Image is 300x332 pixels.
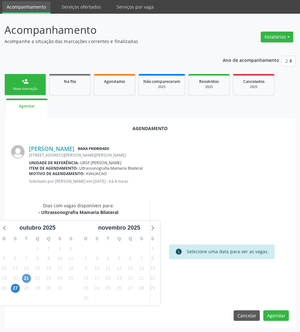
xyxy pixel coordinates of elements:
[125,234,136,244] div: Q
[104,79,125,84] span: Agendados
[81,264,90,273] span: domingo, 9 de novembro de 2025
[143,79,180,84] span: Não compareceram
[115,274,124,283] span: quarta-feira, 19 de novembro de 2025
[112,1,158,12] a: Serviços por vaga
[81,294,90,303] span: domingo, 30 de novembro de 2025
[54,234,65,244] div: S
[44,274,53,283] span: quinta-feira, 23 de outubro de 2025
[261,32,293,42] button: Relatórios
[93,274,101,283] span: segunda-feira, 17 de novembro de 2025
[22,78,29,85] div: person_add
[64,79,76,84] span: Na fila
[199,79,219,84] span: Resolvidos
[102,234,114,244] div: T
[86,171,107,176] span: AVALIACAO
[137,254,146,263] span: sexta-feira, 7 de novembro de 2025
[33,274,42,283] span: quarta-feira, 22 de outubro de 2025
[55,284,64,293] span: sexta-feira, 31 de outubro de 2025
[22,264,31,273] span: terça-feira, 14 de outubro de 2025
[44,244,53,253] span: quinta-feira, 2 de outubro de 2025
[66,274,75,283] span: sábado, 25 de outubro de 2025
[137,264,146,273] span: sexta-feira, 14 de novembro de 2025
[22,254,31,263] span: terça-feira, 7 de outubro de 2025
[11,254,20,263] span: segunda-feira, 6 de outubro de 2025
[66,254,75,263] span: sábado, 11 de outubro de 2025
[44,284,53,293] span: quinta-feira, 30 de outubro de 2025
[66,244,75,253] span: sábado, 4 de outubro de 2025
[243,79,265,84] span: Cancelados
[234,310,260,321] button: Cancelar
[33,284,42,293] span: quarta-feira, 29 de outubro de 2025
[104,264,113,273] span: terça-feira, 11 de novembro de 2025
[81,284,90,293] span: domingo, 23 de novembro de 2025
[238,85,270,89] div: 2025
[10,234,21,244] div: S
[95,224,143,232] div: novembro 2025
[33,264,42,273] span: quarta-feira, 15 de outubro de 2025
[55,254,64,263] span: sexta-feira, 10 de outubro de 2025
[66,264,75,273] span: sábado, 18 de outubro de 2025
[80,160,121,166] span: UBSF [PERSON_NAME]
[143,85,180,89] div: 2025
[187,248,269,255] div: Selecione uma data para ver as vagas.
[77,145,110,152] span: Baixa Prioridade
[175,248,182,255] i: info
[29,179,289,184] p: Solicitado por [PERSON_NAME] em [DATE] - há 4 horas
[29,160,79,166] b: Unidade de referência:
[4,38,208,45] p: Acompanhe a situação das marcações correntes e finalizadas
[33,244,42,253] span: quarta-feira, 1 de outubro de 2025
[126,274,135,283] span: quinta-feira, 20 de novembro de 2025
[148,284,157,293] span: sábado, 29 de novembro de 2025
[136,234,147,244] div: S
[44,264,53,273] span: quinta-feira, 16 de outubro de 2025
[137,274,146,283] span: sexta-feira, 21 de novembro de 2025
[115,264,124,273] span: quarta-feira, 12 de novembro de 2025
[11,284,20,293] span: segunda-feira, 27 de outubro de 2025
[65,234,77,244] div: S
[38,202,118,216] div: Dias com vagas disponíveis para:
[93,284,101,293] span: segunda-feira, 24 de novembro de 2025
[55,274,64,283] span: sexta-feira, 24 de outubro de 2025
[223,56,279,64] p: Ano de acompanhamento
[11,274,20,283] span: segunda-feira, 20 de outubro de 2025
[104,274,113,283] span: terça-feira, 18 de novembro de 2025
[93,264,101,273] span: segunda-feira, 10 de novembro de 2025
[43,234,54,244] div: Q
[29,152,289,158] div: [STREET_ADDRESS][PERSON_NAME][PERSON_NAME]
[104,254,113,263] span: terça-feira, 4 de novembro de 2025
[19,103,35,109] span: Agendar
[21,234,32,244] div: T
[126,264,135,273] span: quinta-feira, 13 de novembro de 2025
[79,166,143,171] span: Ultrassonografia Mamaria Bilateral
[137,284,146,293] span: sexta-feira, 28 de novembro de 2025
[193,85,225,89] div: 2025
[11,125,289,132] div: Agendamento
[263,310,289,321] button: Agendar
[33,254,42,263] span: quarta-feira, 8 de outubro de 2025
[29,166,78,171] b: Item de agendamento:
[81,274,90,283] span: domingo, 16 de novembro de 2025
[104,284,113,293] span: terça-feira, 25 de novembro de 2025
[55,244,64,253] span: sexta-feira, 3 de outubro de 2025
[115,284,124,293] span: quarta-feira, 26 de novembro de 2025
[114,234,125,244] div: Q
[4,22,208,38] p: Acompanhamento
[57,1,105,12] a: Serviços ofertados
[29,171,85,176] b: Motivo de agendamento:
[80,234,92,244] div: D
[55,264,64,273] span: sexta-feira, 17 de outubro de 2025
[11,264,20,273] span: segunda-feira, 13 de outubro de 2025
[11,145,25,159] img: img
[81,254,90,263] span: domingo, 2 de novembro de 2025
[148,264,157,273] span: sábado, 15 de novembro de 2025
[91,234,102,244] div: S
[147,234,158,244] div: S
[148,274,157,283] span: sábado, 22 de novembro de 2025
[126,284,135,293] span: quinta-feira, 27 de novembro de 2025
[32,234,43,244] div: Q
[22,274,31,283] span: terça-feira, 21 de outubro de 2025
[148,244,157,253] span: sábado, 1 de novembro de 2025
[29,145,74,152] a: [PERSON_NAME]
[126,254,135,263] span: quinta-feira, 6 de novembro de 2025
[115,254,124,263] span: quarta-feira, 5 de novembro de 2025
